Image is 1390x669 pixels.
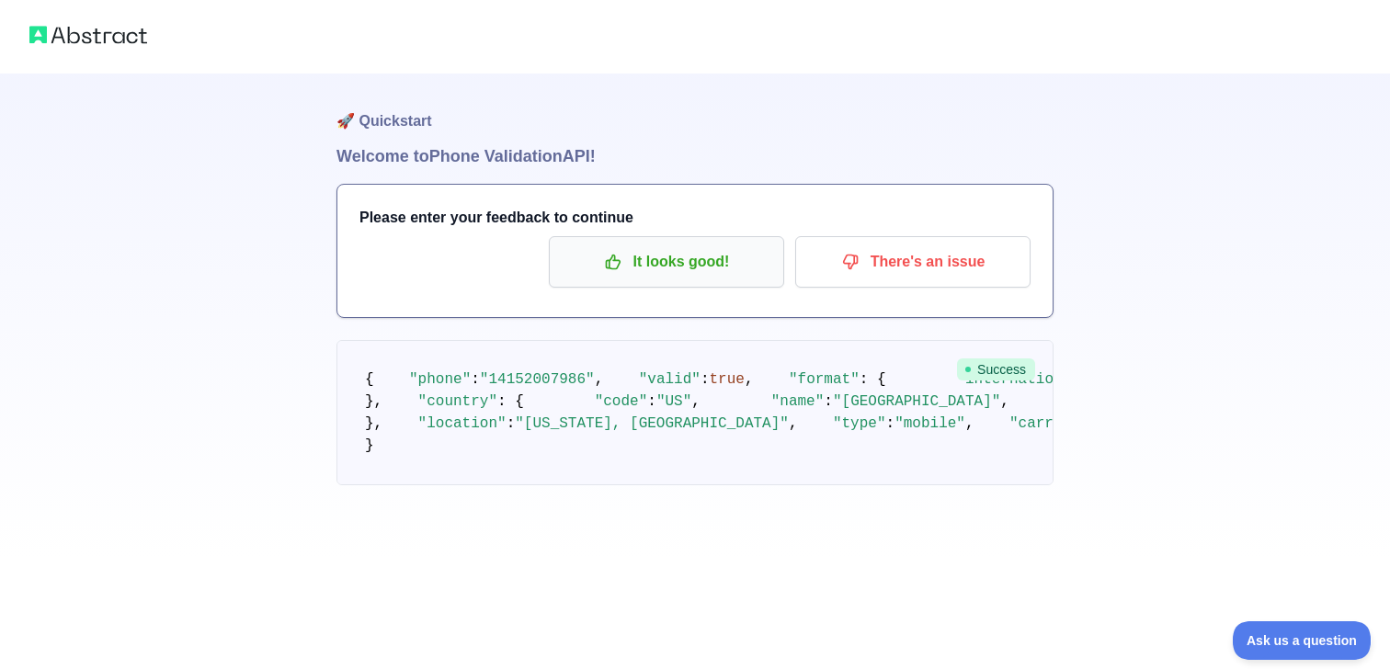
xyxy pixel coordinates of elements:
[647,393,656,410] span: :
[771,393,825,410] span: "name"
[409,371,471,388] span: "phone"
[336,143,1054,169] h1: Welcome to Phone Validation API!
[860,371,886,388] span: : {
[418,393,497,410] span: "country"
[789,415,798,432] span: ,
[480,371,595,388] span: "14152007986"
[595,371,604,388] span: ,
[956,371,1088,388] span: "international"
[29,22,147,48] img: Abstract logo
[418,415,507,432] span: "location"
[656,393,691,410] span: "US"
[507,415,516,432] span: :
[809,246,1017,278] p: There's an issue
[1233,621,1372,660] iframe: Toggle Customer Support
[886,415,895,432] span: :
[1000,393,1009,410] span: ,
[563,246,770,278] p: It looks good!
[336,74,1054,143] h1: 🚀 Quickstart
[1009,415,1088,432] span: "carrier"
[471,371,480,388] span: :
[595,393,648,410] span: "code"
[691,393,701,410] span: ,
[639,371,701,388] span: "valid"
[894,415,965,432] span: "mobile"
[497,393,524,410] span: : {
[795,236,1031,288] button: There's an issue
[824,393,833,410] span: :
[789,371,860,388] span: "format"
[515,415,789,432] span: "[US_STATE], [GEOGRAPHIC_DATA]"
[359,207,1031,229] h3: Please enter your feedback to continue
[710,371,745,388] span: true
[965,415,974,432] span: ,
[833,393,1000,410] span: "[GEOGRAPHIC_DATA]"
[833,415,886,432] span: "type"
[365,371,374,388] span: {
[701,371,710,388] span: :
[745,371,754,388] span: ,
[957,358,1035,380] span: Success
[549,236,784,288] button: It looks good!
